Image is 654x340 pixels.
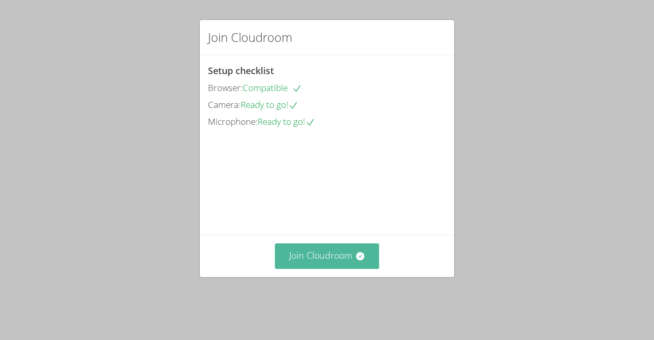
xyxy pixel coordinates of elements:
span: Browser: [208,82,243,94]
span: Compatible [243,82,302,94]
span: Camera: [208,99,241,110]
h2: Join Cloudroom [208,28,292,47]
span: Ready to go! [241,99,298,110]
span: Ready to go! [258,116,315,127]
span: Microphone: [208,116,258,127]
button: Join Cloudroom [275,243,380,268]
span: Setup checklist [208,64,274,77]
